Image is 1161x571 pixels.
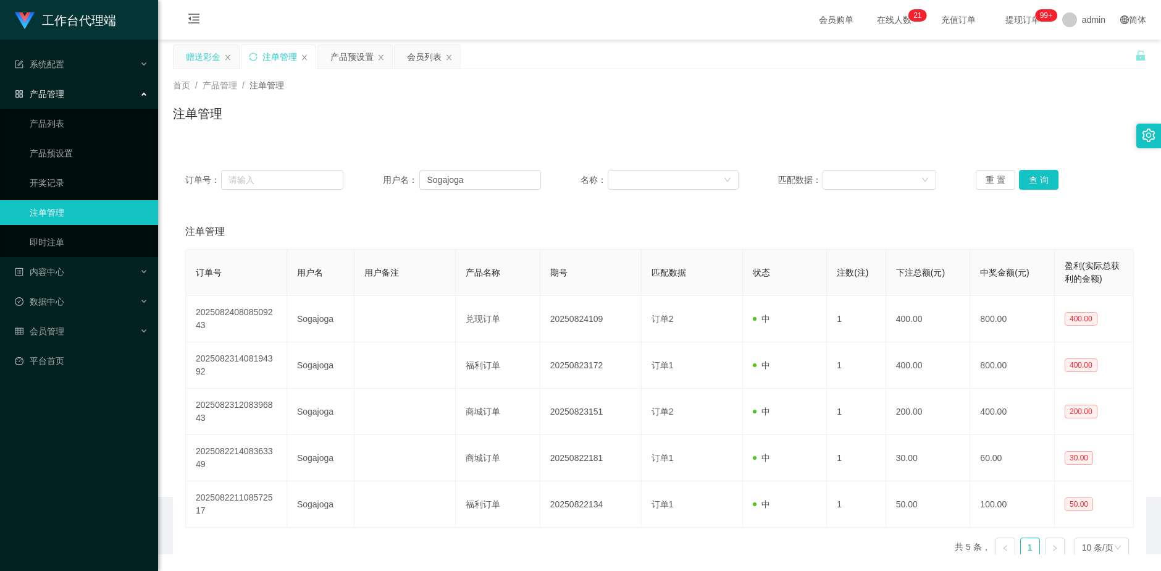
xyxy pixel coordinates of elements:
div: 注单管理 [262,45,297,69]
td: 20250823172 [540,342,642,389]
td: 福利订单 [456,481,540,528]
td: 800.00 [970,342,1055,389]
span: 产品管理 [15,89,64,99]
p: 1 [918,9,922,22]
td: Sogajoga [287,389,354,435]
i: 图标: profile [15,268,23,276]
i: 图标: unlock [1135,50,1146,61]
span: 订单2 [652,314,674,324]
td: 202508221408363349 [186,435,287,481]
span: 期号 [550,268,568,277]
td: 福利订单 [456,342,540,389]
td: 1 [827,342,886,389]
i: 图标: down [724,176,731,185]
td: 20250824109 [540,296,642,342]
span: 会员管理 [15,326,64,336]
button: 重 置 [976,170,1015,190]
span: 用户备注 [364,268,399,277]
td: Sogajoga [287,435,354,481]
span: 系统配置 [15,59,64,69]
span: 注单管理 [185,224,225,239]
a: 产品预设置 [30,141,148,166]
span: 中奖金额(元) [980,268,1029,277]
sup: 941 [1035,9,1057,22]
td: 800.00 [970,296,1055,342]
i: 图标: down [1114,544,1121,552]
p: 2 [913,9,918,22]
i: 图标: sync [249,53,258,61]
i: 图标: close [301,54,308,61]
i: 图标: down [921,176,929,185]
span: 在线人数 [871,15,918,24]
td: 1 [827,435,886,481]
div: 产品预设置 [330,45,374,69]
i: 图标: check-circle-o [15,297,23,306]
span: 注数(注) [837,268,868,277]
span: 名称： [580,174,608,187]
span: 提现订单 [999,15,1046,24]
input: 请输入 [221,170,343,190]
td: 20250823151 [540,389,642,435]
i: 图标: form [15,60,23,69]
span: 注单管理 [249,80,284,90]
td: 30.00 [886,435,971,481]
span: 中 [753,314,770,324]
td: 1 [827,296,886,342]
span: 产品管理 [203,80,237,90]
span: 400.00 [1065,358,1097,372]
i: 图标: menu-fold [173,1,215,40]
li: 1 [1020,538,1040,557]
span: 下注总额(元) [896,268,945,277]
span: 订单号 [196,268,222,277]
td: 兑现订单 [456,296,540,342]
td: 50.00 [886,481,971,528]
div: 会员列表 [407,45,442,69]
span: 订单1 [652,499,674,509]
li: 上一页 [995,538,1015,557]
td: 1 [827,481,886,528]
td: 60.00 [970,435,1055,481]
i: 图标: close [224,54,232,61]
span: / [195,80,198,90]
span: 订单1 [652,453,674,463]
a: 产品列表 [30,111,148,136]
div: 10 条/页 [1082,538,1113,557]
a: 1 [1021,538,1039,557]
a: 注单管理 [30,200,148,225]
span: 盈利(实际总获利的金额) [1065,261,1120,284]
i: 图标: left [1002,544,1009,552]
li: 共 5 条， [955,538,991,557]
span: 充值订单 [935,15,982,24]
i: 图标: close [445,54,453,61]
span: 中 [753,499,770,509]
td: 200.00 [886,389,971,435]
i: 图标: right [1051,544,1058,552]
td: Sogajoga [287,342,354,389]
td: 202508231408194392 [186,342,287,389]
span: 订单1 [652,360,674,370]
span: 产品名称 [466,268,500,277]
span: 中 [753,407,770,417]
span: 400.00 [1065,312,1097,326]
input: 请输入 [419,170,541,190]
td: 1 [827,389,886,435]
span: 匹配数据： [778,174,823,187]
i: 图标: appstore-o [15,90,23,98]
h1: 注单管理 [173,104,222,123]
span: 状态 [753,268,770,277]
span: 用户名 [297,268,323,277]
span: 匹配数据 [652,268,686,277]
span: / [242,80,245,90]
td: 20250822134 [540,481,642,528]
span: 内容中心 [15,267,64,277]
span: 中 [753,360,770,370]
button: 查 询 [1019,170,1058,190]
td: 商城订单 [456,389,540,435]
span: 数据中心 [15,297,64,307]
span: 200.00 [1065,405,1097,418]
span: 订单2 [652,407,674,417]
td: Sogajoga [287,481,354,528]
td: 400.00 [970,389,1055,435]
div: 2021 [168,527,1151,539]
span: 30.00 [1065,451,1093,465]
